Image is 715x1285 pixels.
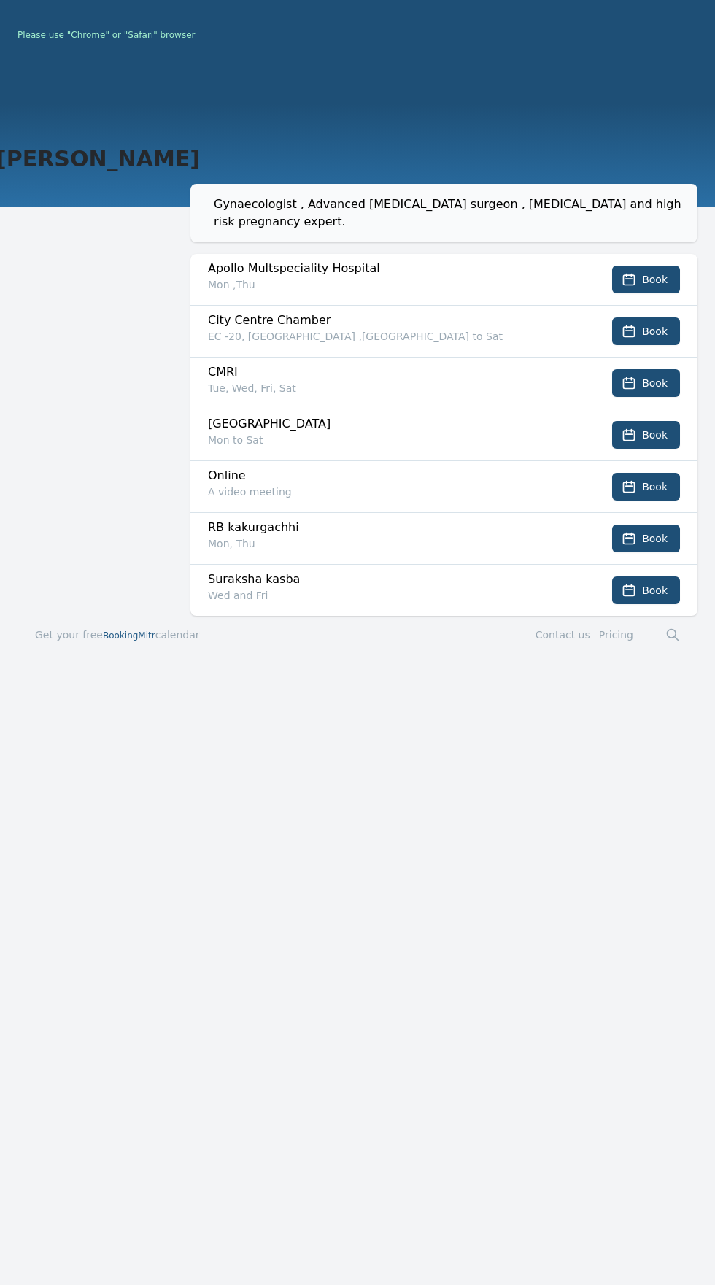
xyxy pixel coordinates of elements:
[208,536,580,551] p: Mon, Thu
[208,485,580,499] p: A video meeting
[612,525,680,552] button: Book
[612,421,680,449] button: Book
[208,329,580,344] p: EC -20, [GEOGRAPHIC_DATA] ,[GEOGRAPHIC_DATA] to Sat
[208,571,580,588] h2: Suraksha kasba
[612,473,680,501] button: Book
[642,376,668,390] span: Book
[642,583,668,598] span: Book
[612,369,680,397] button: Book
[18,29,697,41] p: Please use "Chrome" or "Safari" browser
[642,428,668,442] span: Book
[208,433,580,447] p: Mon to Sat
[208,415,580,433] h2: [GEOGRAPHIC_DATA]
[208,519,580,536] h2: RB kakurgachhi
[103,630,155,641] span: BookingMitr
[208,260,580,277] h2: Apollo Multspeciality Hospital
[208,363,580,381] h2: CMRI
[35,628,200,642] a: Get your freeBookingMitrcalendar
[612,266,680,293] button: Book
[642,479,668,494] span: Book
[208,277,580,292] p: Mon ,Thu
[208,312,580,329] h2: City Centre Chamber
[536,629,590,641] a: Contact us
[208,381,580,395] p: Tue, Wed, Fri, Sat
[612,317,680,345] button: Book
[599,629,633,641] a: Pricing
[612,576,680,604] button: Book
[18,146,179,172] h1: [PERSON_NAME]
[642,272,668,287] span: Book
[642,324,668,339] span: Book
[208,588,580,603] p: Wed and Fri
[208,467,580,485] h2: Online
[214,196,686,231] div: Gynaecologist , Advanced [MEDICAL_DATA] surgeon , [MEDICAL_DATA] and high risk pregnancy expert.
[642,531,668,546] span: Book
